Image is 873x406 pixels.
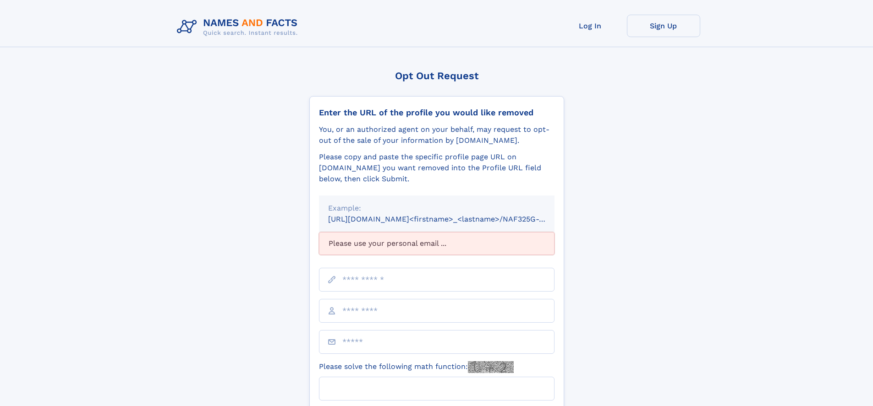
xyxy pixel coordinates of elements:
div: Enter the URL of the profile you would like removed [319,108,555,118]
div: Please copy and paste the specific profile page URL on [DOMAIN_NAME] you want removed into the Pr... [319,152,555,184]
div: You, or an authorized agent on your behalf, may request to opt-out of the sale of your informatio... [319,124,555,146]
a: Log In [554,15,627,37]
div: Opt Out Request [309,70,564,81]
a: Sign Up [627,15,700,37]
div: Example: [328,203,545,214]
small: [URL][DOMAIN_NAME]<firstname>_<lastname>/NAF325G-xxxxxxxx [328,215,572,223]
label: Please solve the following math function: [319,361,514,373]
div: Please use your personal email ... [319,232,555,255]
img: Logo Names and Facts [173,15,305,39]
